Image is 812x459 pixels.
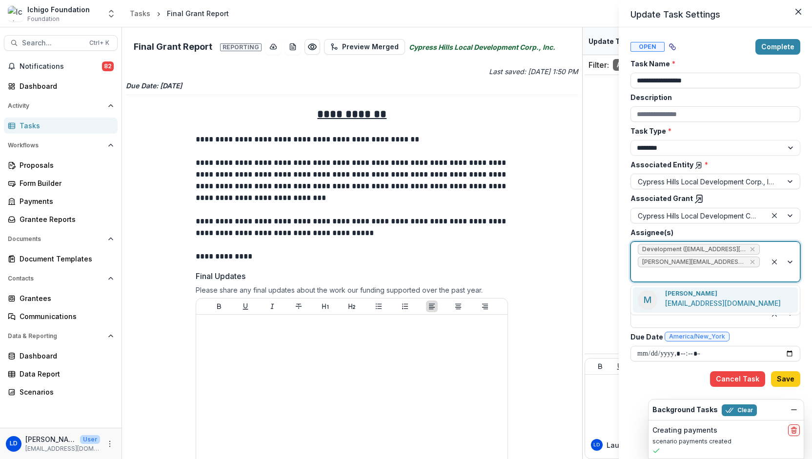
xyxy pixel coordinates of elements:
button: Save [771,371,800,387]
span: America/New_York [669,333,725,340]
label: Description [630,92,794,102]
button: View dependent tasks [665,39,680,55]
p: M [644,293,651,306]
button: delete [788,424,800,436]
div: Remove Development (grants@cypresshills.org) [749,244,756,254]
button: Cancel Task [710,371,765,387]
button: Dismiss [788,404,800,416]
button: Clear [722,404,757,416]
button: Complete [755,39,800,55]
h2: Background Tasks [652,406,718,414]
div: Clear selected options [769,256,780,268]
span: Development ([EMAIL_ADDRESS][DOMAIN_NAME]) [642,246,746,253]
p: scenario payments created [652,437,800,446]
h2: Creating payments [652,426,717,435]
div: Clear selected options [769,210,780,221]
span: [PERSON_NAME][EMAIL_ADDRESS][DOMAIN_NAME] ([PERSON_NAME][EMAIL_ADDRESS][DOMAIN_NAME]) [642,259,746,265]
label: Associated Grant [630,193,794,204]
span: Open [630,42,665,52]
button: Close [791,4,806,20]
label: Associated Entity [630,160,794,170]
div: Remove taniar@cypresshills.org (taniar@cypresshills.org) [749,257,756,267]
label: Task Name [630,59,794,69]
p: [EMAIL_ADDRESS][DOMAIN_NAME] [665,298,781,308]
label: Task Type [630,126,794,136]
p: [PERSON_NAME] [665,289,717,298]
label: Assignee(s) [630,227,794,238]
label: Due Date [630,332,794,342]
